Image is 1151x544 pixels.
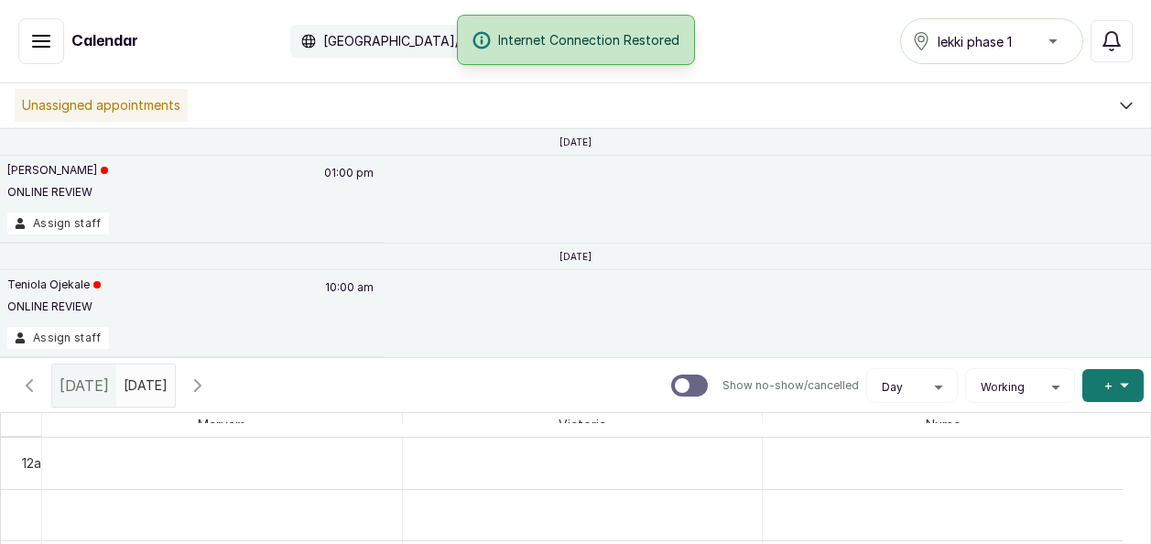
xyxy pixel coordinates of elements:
[194,413,249,436] span: Maryam
[559,251,592,262] p: [DATE]
[7,299,101,314] p: ONLINE REVIEW
[60,375,109,397] span: [DATE]
[559,136,592,147] p: [DATE]
[7,212,109,234] button: Assign staff
[7,185,108,200] p: ONLINE REVIEW
[321,163,376,212] p: 01:00 pm
[15,89,188,122] p: Unassigned appointments
[981,380,1025,395] span: Working
[973,380,1067,395] button: Working
[1082,369,1144,402] button: +
[52,364,116,407] div: [DATE]
[555,413,610,436] span: Victoria
[7,163,108,178] p: [PERSON_NAME]
[722,378,859,393] p: Show no-show/cancelled
[7,327,109,349] button: Assign staff
[1104,376,1113,395] span: +
[322,277,376,327] p: 10:00 am
[874,380,950,395] button: Day
[7,277,101,292] p: Teniola Ojekale
[498,30,679,49] span: Internet Connection Restored
[18,453,55,473] div: 12am
[882,380,903,395] span: Day
[922,413,964,436] span: Nurse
